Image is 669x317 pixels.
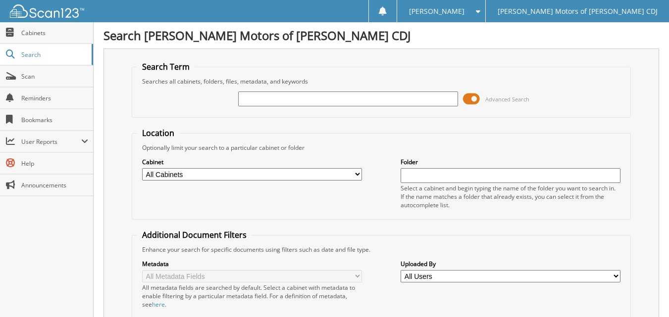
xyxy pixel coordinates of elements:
[409,8,464,14] span: [PERSON_NAME]
[21,137,81,146] span: User Reports
[152,300,165,309] a: here
[142,158,362,166] label: Cabinet
[21,50,87,59] span: Search
[10,4,84,18] img: scan123-logo-white.svg
[137,128,179,138] legend: Location
[498,8,658,14] span: [PERSON_NAME] Motors of [PERSON_NAME] CDJ
[401,260,620,268] label: Uploaded By
[21,29,88,37] span: Cabinets
[137,245,625,254] div: Enhance your search for specific documents using filters such as date and file type.
[21,94,88,102] span: Reminders
[137,77,625,86] div: Searches all cabinets, folders, files, metadata, and keywords
[142,283,362,309] div: All metadata fields are searched by default. Select a cabinet with metadata to enable filtering b...
[103,27,659,44] h1: Search [PERSON_NAME] Motors of [PERSON_NAME] CDJ
[21,159,88,168] span: Help
[137,61,195,72] legend: Search Term
[137,229,252,240] legend: Additional Document Filters
[485,95,529,103] span: Advanced Search
[401,158,620,166] label: Folder
[21,116,88,124] span: Bookmarks
[401,184,620,209] div: Select a cabinet and begin typing the name of the folder you want to search in. If the name match...
[142,260,362,268] label: Metadata
[21,72,88,81] span: Scan
[21,181,88,189] span: Announcements
[137,143,625,152] div: Optionally limit your search to a particular cabinet or folder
